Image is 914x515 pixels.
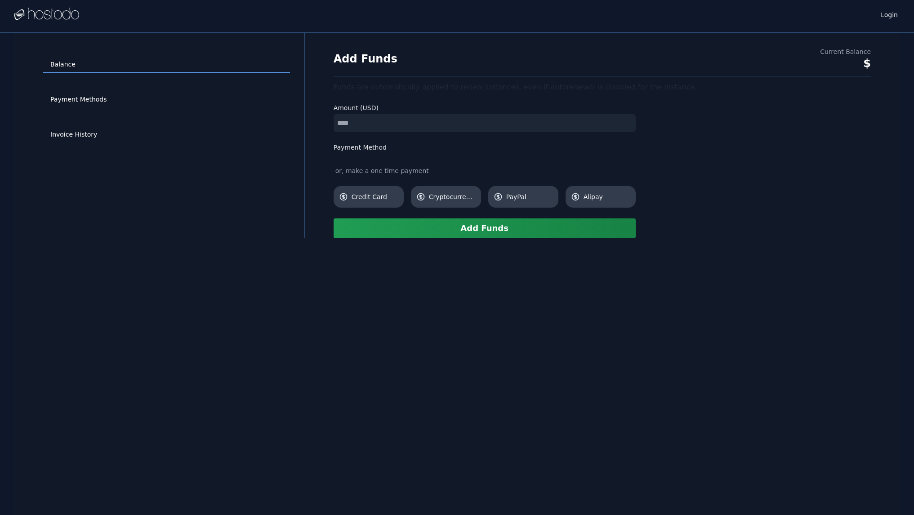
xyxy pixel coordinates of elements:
label: Payment Method [334,143,636,152]
a: Invoice History [43,126,290,143]
label: Amount (USD) [334,103,636,112]
span: Cryptocurrency [429,192,476,201]
h1: Add Funds [334,52,397,66]
div: $ [820,56,871,71]
img: Logo [14,8,79,21]
div: or, make a one time payment [334,166,636,175]
span: PayPal [506,192,553,201]
button: Add Funds [334,218,636,238]
a: Payment Methods [43,91,290,108]
span: Credit Card [352,192,398,201]
div: Funds are automatically applied to renew instances, even if autorenewal is disabled for the insta... [334,82,871,93]
a: Balance [43,56,290,73]
span: Alipay [584,192,630,201]
a: Login [879,9,900,19]
div: Current Balance [820,47,871,56]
